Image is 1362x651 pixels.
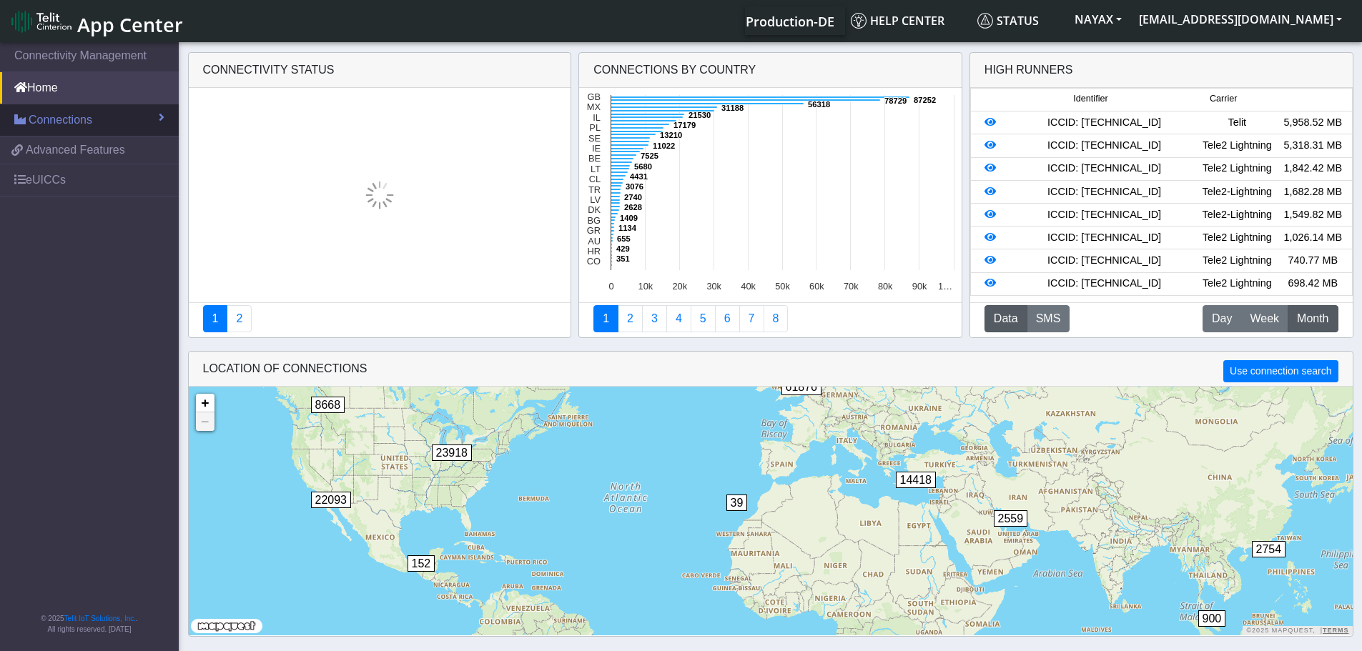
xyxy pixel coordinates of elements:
a: 14 Days Trend [715,305,740,332]
span: 2754 [1252,541,1286,557]
span: 61876 [781,379,822,395]
a: Deployment status [227,305,252,332]
div: Tele2 Lightning [1199,253,1275,269]
text: 11022 [653,141,675,150]
div: ICCID: [TECHNICAL_ID] [1010,207,1199,223]
button: [EMAIL_ADDRESS][DOMAIN_NAME] [1130,6,1351,32]
text: 4431 [630,172,648,181]
div: 698.42 MB [1275,276,1351,292]
text: PL [590,122,601,133]
span: 14418 [896,472,937,488]
div: 5,318.31 MB [1275,138,1351,154]
a: Your current platform instance [745,6,834,35]
text: AU [588,236,601,247]
a: Connections By Country [593,305,618,332]
button: Data [985,305,1027,332]
text: MX [587,101,601,112]
a: Telit IoT Solutions, Inc. [64,615,136,622]
text: 21530 [689,111,711,119]
div: 2559 [994,510,1051,553]
text: TR [588,184,601,195]
text: 655 [617,234,631,243]
a: Connectivity status [203,305,228,332]
span: Advanced Features [26,141,125,159]
span: Status [977,13,1039,29]
text: 78729 [884,96,907,105]
text: 7525 [641,151,658,160]
text: 1134 [618,224,637,232]
div: ICCID: [TECHNICAL_ID] [1010,115,1199,131]
text: LV [590,194,601,205]
text: CL [589,174,601,184]
text: 60k [809,281,824,292]
text: HR [588,246,601,257]
span: 39 [726,495,748,511]
div: 1,842.42 MB [1275,161,1351,177]
nav: Summary paging [593,305,947,332]
text: 70k [844,281,859,292]
div: Tele2 Lightning [1199,138,1275,154]
nav: Summary paging [203,305,557,332]
text: DK [588,204,601,215]
a: Zoom in [196,394,214,412]
a: Carrier [618,305,643,332]
a: Not Connected for 30 days [764,305,789,332]
a: Zoom out [196,412,214,431]
text: 2740 [624,193,642,202]
text: GB [588,91,601,102]
span: Identifier [1073,92,1107,106]
div: Tele2 Lightning [1199,276,1275,292]
span: Week [1250,310,1279,327]
img: logo-telit-cinterion-gw-new.png [11,10,71,33]
span: Help center [851,13,944,29]
text: 40k [741,281,756,292]
div: Tele2-Lightning [1199,207,1275,223]
div: High Runners [985,61,1073,79]
span: 900 [1198,610,1226,627]
a: Connections By Carrier [666,305,691,332]
text: IE [592,143,601,154]
text: 10k [638,281,653,292]
a: Usage per Country [642,305,667,332]
text: 2628 [624,203,642,212]
text: 351 [616,254,630,263]
a: Usage by Carrier [691,305,716,332]
img: loading.gif [365,181,394,209]
div: 1,026.14 MB [1275,230,1351,246]
div: 740.77 MB [1275,253,1351,269]
button: NAYAX [1066,6,1130,32]
span: App Center [77,11,183,38]
text: LT [591,164,601,174]
text: 1… [938,281,952,292]
text: 30k [707,281,722,292]
div: Connectivity status [189,53,571,88]
div: 1,682.28 MB [1275,184,1351,200]
span: Month [1297,310,1328,327]
div: Connections By Country [579,53,962,88]
text: 90k [912,281,927,292]
span: Production-DE [746,13,834,30]
div: ICCID: [TECHNICAL_ID] [1010,138,1199,154]
text: CO [587,256,601,267]
span: 8668 [311,397,345,413]
text: 429 [616,244,630,253]
button: Use connection search [1223,360,1338,382]
text: 13210 [660,131,682,139]
div: Telit [1199,115,1275,131]
div: 39 [726,495,755,537]
button: Week [1240,305,1288,332]
text: GR [587,225,601,236]
div: LOCATION OF CONNECTIONS [189,352,1353,387]
div: ICCID: [TECHNICAL_ID] [1010,253,1199,269]
span: 23918 [432,444,473,461]
span: 152 [408,555,435,572]
text: IL [593,112,601,123]
text: 20k [673,281,688,292]
div: 5,958.52 MB [1275,115,1351,131]
text: 3076 [626,182,643,191]
button: Day [1203,305,1241,332]
div: 1,549.82 MB [1275,207,1351,223]
text: 50k [775,281,790,292]
text: 80k [878,281,893,292]
span: Carrier [1210,92,1237,106]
